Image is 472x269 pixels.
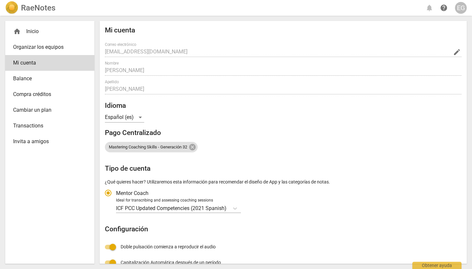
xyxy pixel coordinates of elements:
[5,102,94,118] a: Cambiar un plan
[105,145,191,150] span: Mastering Coaching Skills - Generación 32
[5,24,94,39] div: Inicio
[5,39,94,55] a: Organizar los equipos
[5,71,94,86] a: Balance
[13,59,81,67] span: Mi cuenta
[452,48,462,57] button: Change Email
[5,134,94,149] a: Invita a amigos
[116,189,148,197] span: Mentor Coach
[13,43,81,51] span: Organizar los equipos
[13,138,81,145] span: Invita a amigos
[13,75,81,83] span: Balance
[105,179,462,185] p: ¿Qué quieres hacer? Utilizaremos esta información para recomendar el diseño de App y las categorí...
[105,185,462,213] div: Tipo de cuenta
[440,4,448,12] span: help
[5,118,94,134] a: Transactions
[13,106,81,114] span: Cambiar un plan
[105,225,462,233] h2: Configuración
[227,205,228,211] input: Ideal for transcribing and assessing coaching sessionsICF PCC Updated Competencies (2021 Spanish)
[105,112,144,123] div: Español (es)
[105,129,462,137] h2: Pago Centralizado
[105,142,198,152] div: Mastering Coaching Skills - Generación 32
[121,259,221,266] span: Capitalización Automática después de un período
[105,102,462,110] h2: Idioma
[412,262,462,269] div: Obtener ayuda
[5,55,94,71] a: Mi cuenta
[105,26,462,34] h2: Mi cuenta
[13,28,81,35] div: Inicio
[13,90,81,98] span: Compra créditos
[116,198,460,203] div: Ideal for transcribing and assessing coaching sessions
[13,28,21,35] span: home
[5,1,18,14] img: Logo
[5,1,55,14] a: LogoRaeNotes
[13,122,81,130] span: Transactions
[105,164,462,173] h2: Tipo de cuenta
[121,243,216,250] span: Doble pulsación comienza a reproducir el audio
[453,48,461,56] span: edit
[438,2,450,14] a: Obtener ayuda
[21,3,55,12] h2: RaeNotes
[105,61,119,65] label: Nombre
[105,43,136,47] label: Correo electrónico
[105,80,119,84] label: Apellido
[116,204,226,212] p: ICF PCC Updated Competencies (2021 Spanish)
[5,86,94,102] a: Compra créditos
[455,2,467,14] button: EG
